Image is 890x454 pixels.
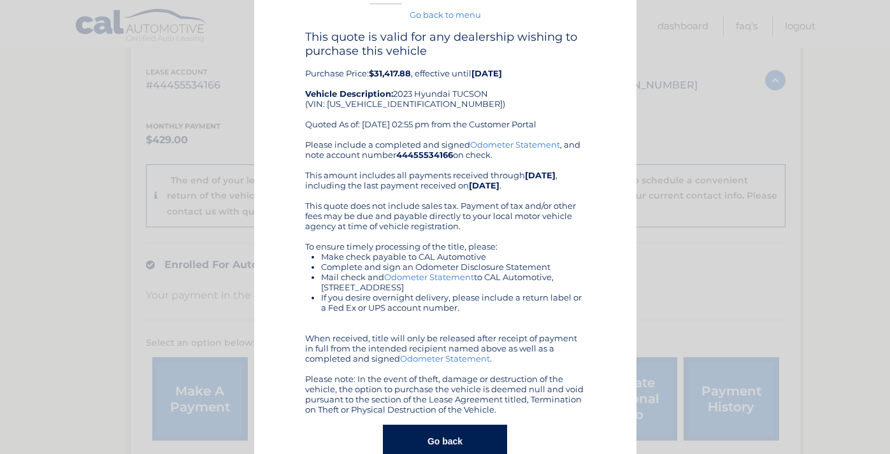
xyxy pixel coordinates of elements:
b: [DATE] [525,170,556,180]
div: Purchase Price: , effective until 2023 Hyundai TUCSON (VIN: [US_VEHICLE_IDENTIFICATION_NUMBER]) Q... [305,30,585,139]
h4: This quote is valid for any dealership wishing to purchase this vehicle [305,30,585,58]
a: Odometer Statement [470,139,560,150]
div: Please include a completed and signed , and note account number on check. This amount includes al... [305,139,585,415]
b: $31,417.88 [369,68,411,78]
b: [DATE] [471,68,502,78]
li: Complete and sign an Odometer Disclosure Statement [321,262,585,272]
b: 44455534166 [396,150,453,160]
b: [DATE] [469,180,499,190]
strong: Vehicle Description: [305,89,393,99]
a: Odometer Statement [400,353,490,364]
li: Mail check and to CAL Automotive, [STREET_ADDRESS] [321,272,585,292]
li: If you desire overnight delivery, please include a return label or a Fed Ex or UPS account number. [321,292,585,313]
a: Odometer Statement [384,272,474,282]
li: Make check payable to CAL Automotive [321,252,585,262]
a: Go back to menu [410,10,481,20]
